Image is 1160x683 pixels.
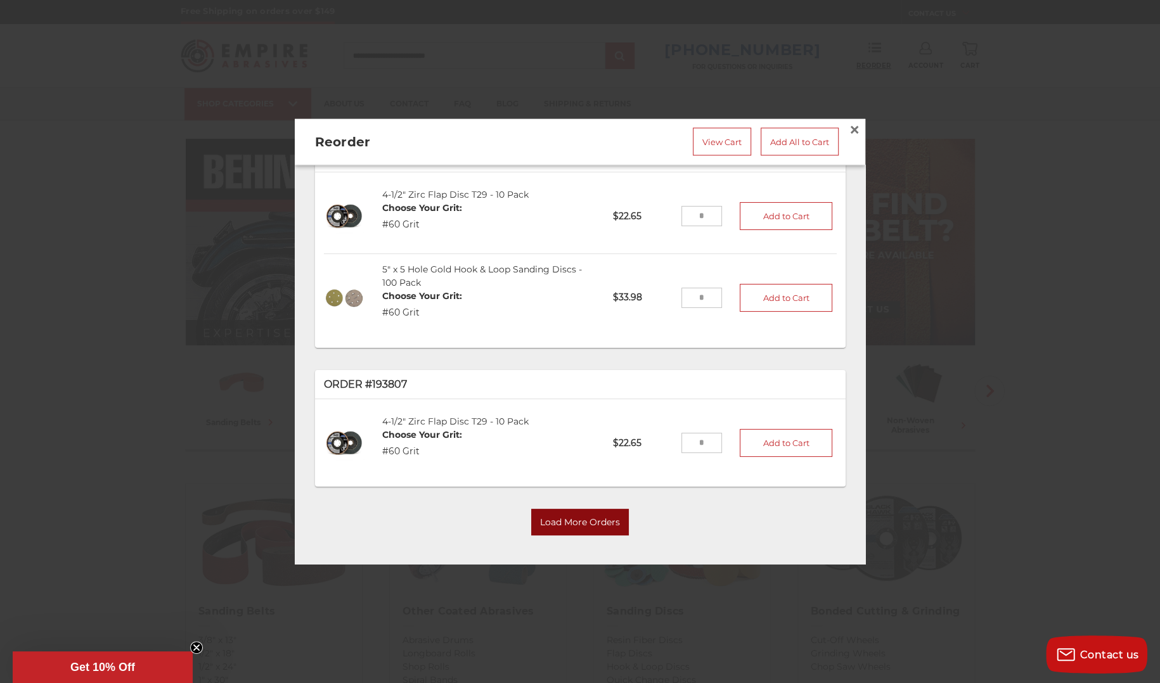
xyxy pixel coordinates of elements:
[382,416,529,427] a: 4-1/2" Zirc Flap Disc T29 - 10 Pack
[70,661,135,673] span: Get 10% Off
[740,430,832,457] button: Add to Cart
[1080,649,1139,661] span: Contact us
[315,132,524,151] h2: Reorder
[382,428,462,442] dt: Choose Your Grit:
[324,423,365,464] img: 4-1/2
[382,218,462,231] dd: #60 Grit
[693,128,751,156] a: View Cart
[844,120,865,140] a: Close
[190,641,203,654] button: Close teaser
[382,290,462,303] dt: Choose Your Grit:
[761,128,839,156] a: Add All to Cart
[382,306,462,319] dd: #60 Grit
[324,278,365,319] img: 5
[324,196,365,238] img: 4-1/2
[382,445,462,458] dd: #60 Grit
[1046,635,1147,673] button: Contact us
[604,201,681,232] p: $22.65
[849,117,860,142] span: ×
[604,428,681,459] p: $22.65
[740,284,832,312] button: Add to Cart
[531,509,629,536] button: Load More Orders
[740,203,832,231] button: Add to Cart
[382,264,582,288] a: 5" x 5 Hole Gold Hook & Loop Sanding Discs - 100 Pack
[324,377,837,392] p: Order #193807
[604,283,681,314] p: $33.98
[13,651,193,683] div: Get 10% OffClose teaser
[382,201,462,215] dt: Choose Your Grit:
[382,189,529,200] a: 4-1/2" Zirc Flap Disc T29 - 10 Pack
